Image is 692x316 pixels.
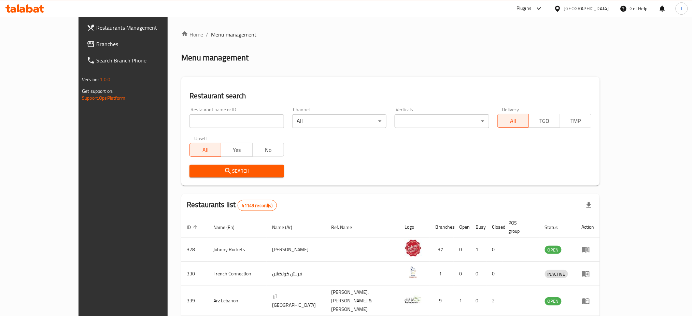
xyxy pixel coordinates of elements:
[399,217,430,238] th: Logo
[194,136,207,141] label: Upsell
[193,145,218,155] span: All
[81,19,194,36] a: Restaurants Management
[267,286,326,316] td: أرز [GEOGRAPHIC_DATA]
[96,56,189,64] span: Search Branch Phone
[189,165,284,177] button: Search
[82,75,99,84] span: Version:
[189,114,284,128] input: Search for restaurant name or ID..
[454,286,470,316] td: 1
[681,5,682,12] span: I
[486,217,503,238] th: Closed
[545,297,562,305] span: OPEN
[486,262,503,286] td: 0
[454,217,470,238] th: Open
[211,30,256,39] span: Menu management
[181,262,208,286] td: 330
[96,24,189,32] span: Restaurants Management
[508,219,531,235] span: POS group
[576,217,600,238] th: Action
[405,264,422,281] img: French Connection
[430,262,454,286] td: 1
[189,143,221,157] button: All
[238,202,277,209] span: 41143 record(s)
[470,238,486,262] td: 1
[581,197,597,214] div: Export file
[470,262,486,286] td: 0
[208,238,267,262] td: Johnny Rockets
[545,297,562,305] div: OPEN
[267,238,326,262] td: [PERSON_NAME]
[221,143,253,157] button: Yes
[267,262,326,286] td: فرنش كونكشن
[208,286,267,316] td: Arz Lebanon
[213,223,243,231] span: Name (En)
[195,167,278,175] span: Search
[532,116,557,126] span: TGO
[395,114,489,128] div: ​
[189,91,592,101] h2: Restaurant search
[96,40,189,48] span: Branches
[564,5,609,12] div: [GEOGRAPHIC_DATA]
[187,200,277,211] h2: Restaurants list
[582,245,594,254] div: Menu
[181,286,208,316] td: 339
[582,297,594,305] div: Menu
[502,107,519,112] label: Delivery
[81,36,194,52] a: Branches
[486,238,503,262] td: 0
[206,30,208,39] li: /
[82,94,125,102] a: Support.OpsPlatform
[560,114,592,128] button: TMP
[81,52,194,69] a: Search Branch Phone
[528,114,560,128] button: TGO
[454,238,470,262] td: 0
[331,223,361,231] span: Ref. Name
[545,270,568,278] span: INACTIVE
[224,145,250,155] span: Yes
[326,286,399,316] td: [PERSON_NAME],[PERSON_NAME] & [PERSON_NAME]
[181,30,600,39] nav: breadcrumb
[82,87,113,96] span: Get support on:
[486,286,503,316] td: 2
[272,223,301,231] span: Name (Ar)
[454,262,470,286] td: 0
[545,223,567,231] span: Status
[181,238,208,262] td: 328
[238,200,277,211] div: Total records count
[470,286,486,316] td: 0
[430,238,454,262] td: 37
[430,286,454,316] td: 9
[470,217,486,238] th: Busy
[252,143,284,157] button: No
[430,217,454,238] th: Branches
[405,240,422,257] img: Johnny Rockets
[500,116,526,126] span: All
[405,291,422,308] img: Arz Lebanon
[563,116,589,126] span: TMP
[517,4,532,13] div: Plugins
[187,223,200,231] span: ID
[181,52,249,63] h2: Menu management
[255,145,281,155] span: No
[208,262,267,286] td: French Connection
[100,75,110,84] span: 1.0.0
[545,246,562,254] span: OPEN
[582,270,594,278] div: Menu
[497,114,529,128] button: All
[292,114,386,128] div: All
